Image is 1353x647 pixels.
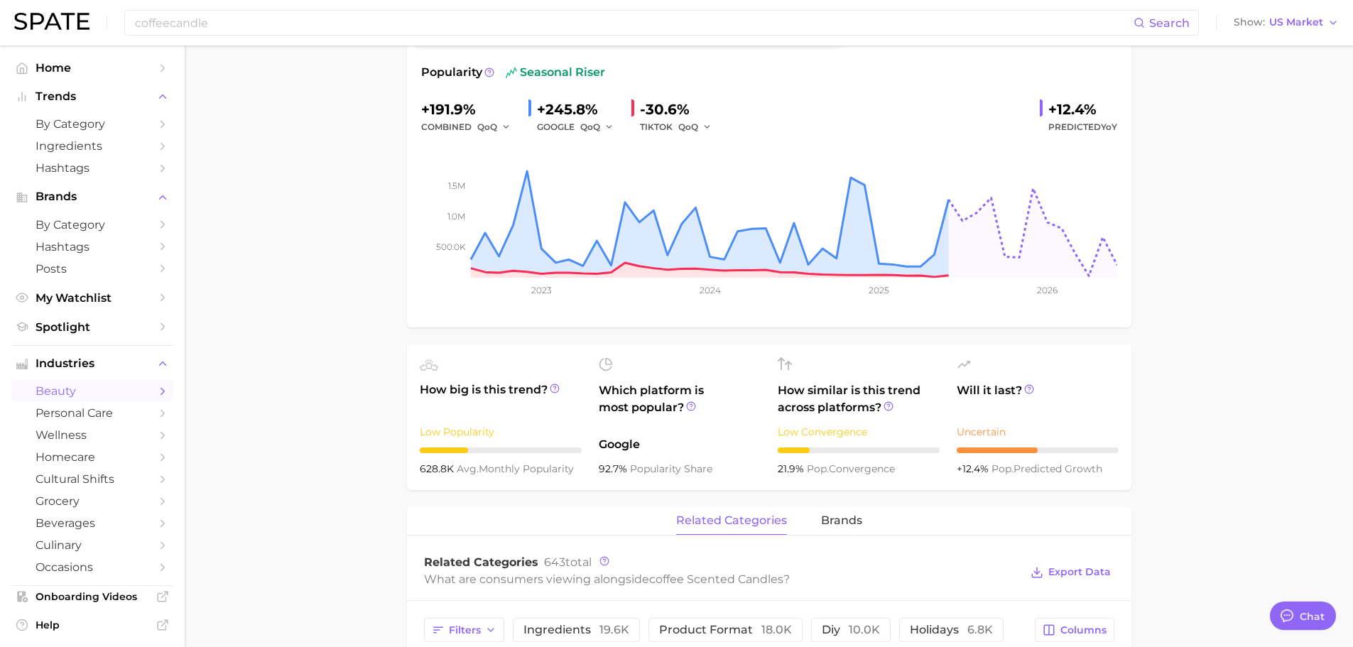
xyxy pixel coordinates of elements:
[910,624,993,636] span: holidays
[36,139,149,153] span: Ingredients
[1048,119,1117,136] span: Predicted
[36,450,149,464] span: homecare
[36,240,149,254] span: Hashtags
[36,384,149,398] span: beauty
[11,512,173,534] a: beverages
[36,262,149,276] span: Posts
[421,64,482,81] span: Popularity
[14,13,89,30] img: SPATE
[11,287,173,309] a: My Watchlist
[11,556,173,578] a: occasions
[11,586,173,607] a: Onboarding Videos
[134,11,1134,35] input: Search here for a brand, industry, or ingredient
[11,468,173,490] a: cultural shifts
[36,90,149,103] span: Trends
[1048,566,1111,578] span: Export Data
[537,119,620,136] div: GOOGLE
[457,462,574,475] span: monthly popularity
[11,86,173,107] button: Trends
[36,472,149,486] span: cultural shifts
[599,623,629,636] span: 19.6k
[36,320,149,334] span: Spotlight
[11,316,173,338] a: Spotlight
[420,462,457,475] span: 628.8k
[640,98,718,121] div: -30.6%
[424,555,538,569] span: Related Categories
[11,353,173,374] button: Industries
[1035,618,1114,642] button: Columns
[678,121,698,133] span: QoQ
[36,117,149,131] span: by Category
[1027,562,1114,582] button: Export Data
[11,402,173,424] a: personal care
[477,119,511,136] button: QoQ
[957,462,991,475] span: +12.4%
[957,382,1119,416] span: Will it last?
[36,218,149,232] span: by Category
[457,462,479,475] abbr: average
[421,119,517,136] div: combined
[11,135,173,157] a: Ingredients
[807,462,829,475] abbr: popularity index
[957,447,1119,453] div: 5 / 10
[36,516,149,530] span: beverages
[36,61,149,75] span: Home
[991,462,1014,475] abbr: popularity index
[36,619,149,631] span: Help
[1048,98,1117,121] div: +12.4%
[599,382,761,429] span: Which platform is most popular?
[11,186,173,207] button: Brands
[967,623,993,636] span: 6.8k
[678,119,712,136] button: QoQ
[11,424,173,446] a: wellness
[599,462,630,475] span: 92.7%
[420,381,582,416] span: How big is this trend?
[420,447,582,453] div: 3 / 10
[778,382,940,416] span: How similar is this trend across platforms?
[699,285,720,295] tspan: 2024
[11,490,173,512] a: grocery
[36,406,149,420] span: personal care
[424,570,1021,589] div: What are consumers viewing alongside ?
[506,64,605,81] span: seasonal riser
[821,514,862,527] span: brands
[11,380,173,402] a: beauty
[421,98,517,121] div: +191.9%
[11,446,173,468] a: homecare
[822,624,880,636] span: diy
[1230,13,1342,32] button: ShowUS Market
[1234,18,1265,26] span: Show
[449,624,481,636] span: Filters
[11,214,173,236] a: by Category
[807,462,895,475] span: convergence
[11,57,173,79] a: Home
[778,423,940,440] div: Low Convergence
[36,357,149,370] span: Industries
[1060,624,1107,636] span: Columns
[544,555,592,569] span: total
[506,67,517,78] img: seasonal riser
[761,623,792,636] span: 18.0k
[11,236,173,258] a: Hashtags
[1101,121,1117,132] span: YoY
[649,572,783,586] span: coffee scented candles
[1037,285,1058,295] tspan: 2026
[1269,18,1323,26] span: US Market
[424,618,504,642] button: Filters
[630,462,712,475] span: popularity share
[36,590,149,603] span: Onboarding Videos
[676,514,787,527] span: related categories
[36,190,149,203] span: Brands
[640,119,718,136] div: TIKTOK
[420,423,582,440] div: Low Popularity
[537,98,620,121] div: +245.8%
[11,157,173,179] a: Hashtags
[36,538,149,552] span: culinary
[36,494,149,508] span: grocery
[544,555,565,569] span: 643
[11,113,173,135] a: by Category
[580,121,600,133] span: QoQ
[778,447,940,453] div: 2 / 10
[849,623,880,636] span: 10.0k
[531,285,551,295] tspan: 2023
